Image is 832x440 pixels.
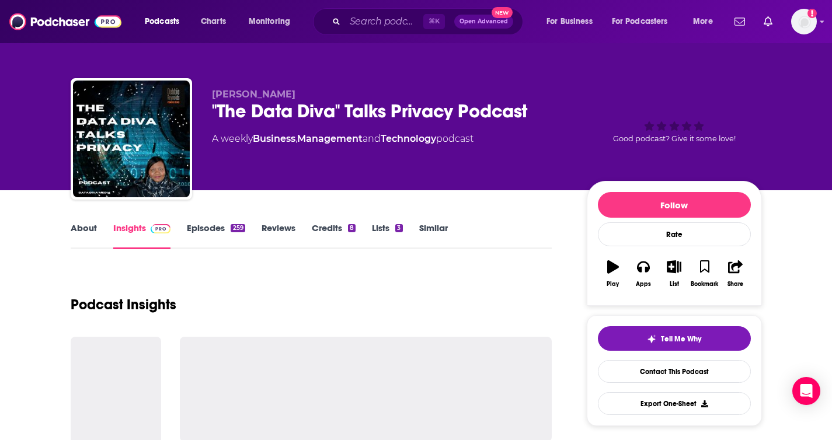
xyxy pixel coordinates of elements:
div: Rate [598,222,751,246]
a: About [71,222,97,249]
button: tell me why sparkleTell Me Why [598,326,751,351]
h1: Podcast Insights [71,296,176,313]
button: Bookmark [690,253,720,295]
button: Follow [598,192,751,218]
button: open menu [604,12,685,31]
div: Share [727,281,743,288]
button: Open AdvancedNew [454,15,513,29]
span: ⌘ K [423,14,445,29]
button: Apps [628,253,659,295]
div: Bookmark [691,281,718,288]
div: 259 [231,224,245,232]
a: Contact This Podcast [598,360,751,383]
span: and [363,133,381,144]
div: List [670,281,679,288]
a: Lists3 [372,222,402,249]
button: Export One-Sheet [598,392,751,415]
button: Show profile menu [791,9,817,34]
button: open menu [685,12,727,31]
a: Credits8 [312,222,356,249]
div: 8 [348,224,356,232]
span: More [693,13,713,30]
span: New [492,7,513,18]
a: Technology [381,133,436,144]
button: open menu [241,12,305,31]
img: User Profile [791,9,817,34]
div: Apps [636,281,651,288]
svg: Add a profile image [807,9,817,18]
button: List [659,253,689,295]
span: For Business [546,13,593,30]
button: Share [720,253,750,295]
span: Tell Me Why [661,334,701,344]
button: open menu [137,12,194,31]
span: Open Advanced [459,19,508,25]
img: tell me why sparkle [647,334,656,344]
span: Podcasts [145,13,179,30]
a: Charts [193,12,233,31]
img: Podchaser - Follow, Share and Rate Podcasts [9,11,121,33]
a: Management [297,133,363,144]
span: For Podcasters [612,13,668,30]
span: Monitoring [249,13,290,30]
a: Show notifications dropdown [730,12,750,32]
a: Episodes259 [187,222,245,249]
a: InsightsPodchaser Pro [113,222,171,249]
img: "The Data Diva" Talks Privacy Podcast [73,81,190,197]
img: Podchaser Pro [151,224,171,233]
input: Search podcasts, credits, & more... [345,12,423,31]
div: Search podcasts, credits, & more... [324,8,534,35]
div: Play [607,281,619,288]
span: Good podcast? Give it some love! [613,134,736,143]
div: A weekly podcast [212,132,474,146]
a: Business [253,133,295,144]
a: Show notifications dropdown [759,12,777,32]
button: Play [598,253,628,295]
span: Charts [201,13,226,30]
span: , [295,133,297,144]
span: Logged in as katiewhorton [791,9,817,34]
div: Good podcast? Give it some love! [587,89,762,161]
button: open menu [538,12,607,31]
span: [PERSON_NAME] [212,89,295,100]
div: 3 [395,224,402,232]
a: Reviews [262,222,295,249]
a: Similar [419,222,448,249]
div: Open Intercom Messenger [792,377,820,405]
